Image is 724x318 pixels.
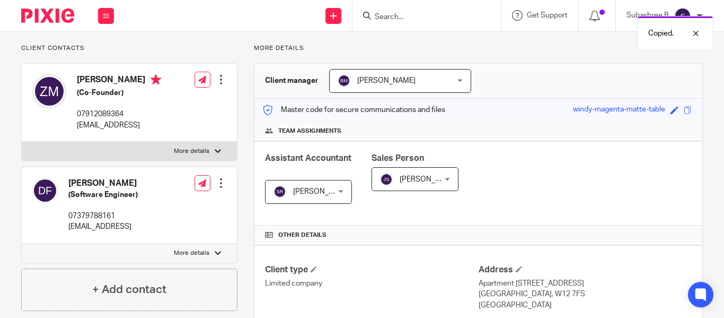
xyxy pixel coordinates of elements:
[648,28,674,39] p: Copied.
[400,176,458,183] span: [PERSON_NAME]
[380,173,393,186] img: svg%3E
[293,188,351,195] span: [PERSON_NAME]
[479,278,692,289] p: Apartment [STREET_ADDRESS]
[174,249,209,257] p: More details
[92,281,166,298] h4: + Add contact
[674,7,691,24] img: svg%3E
[265,154,351,162] span: Assistant Accountant
[265,75,319,86] h3: Client manager
[77,88,161,98] h5: (Co-Founder)
[21,44,237,53] p: Client contacts
[254,44,703,53] p: More details
[479,300,692,311] p: [GEOGRAPHIC_DATA]
[68,221,138,232] p: [EMAIL_ADDRESS]
[273,185,286,198] img: svg%3E
[573,104,665,116] div: windy-magenta-matte-table
[372,154,424,162] span: Sales Person
[262,105,445,115] p: Master code for secure communications and files
[68,178,138,189] h4: [PERSON_NAME]
[77,120,161,131] p: [EMAIL_ADDRESS]
[151,74,161,85] i: Primary
[68,211,138,221] p: 07379788161
[265,278,478,289] p: Limited company
[357,77,416,84] span: [PERSON_NAME]
[479,289,692,299] p: [GEOGRAPHIC_DATA], W12 7FS
[32,178,58,203] img: svg%3E
[265,264,478,276] h4: Client type
[278,231,326,239] span: Other details
[21,8,74,23] img: Pixie
[278,127,341,135] span: Team assignments
[77,74,161,88] h4: [PERSON_NAME]
[479,264,692,276] h4: Address
[68,190,138,200] h5: (Software Engineer)
[77,109,161,119] p: 07912089364
[174,147,209,156] p: More details
[338,74,350,87] img: svg%3E
[32,74,66,108] img: svg%3E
